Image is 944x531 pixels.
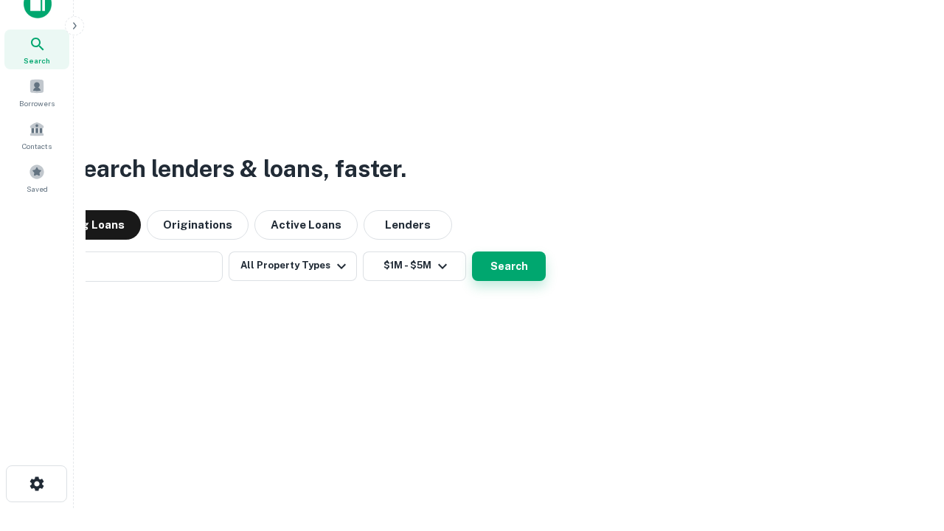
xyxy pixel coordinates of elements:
[4,72,69,112] a: Borrowers
[4,29,69,69] a: Search
[364,210,452,240] button: Lenders
[22,140,52,152] span: Contacts
[472,251,546,281] button: Search
[27,183,48,195] span: Saved
[4,158,69,198] a: Saved
[229,251,357,281] button: All Property Types
[147,210,249,240] button: Originations
[870,413,944,484] iframe: Chat Widget
[67,151,406,187] h3: Search lenders & loans, faster.
[4,115,69,155] a: Contacts
[363,251,466,281] button: $1M - $5M
[19,97,55,109] span: Borrowers
[254,210,358,240] button: Active Loans
[24,55,50,66] span: Search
